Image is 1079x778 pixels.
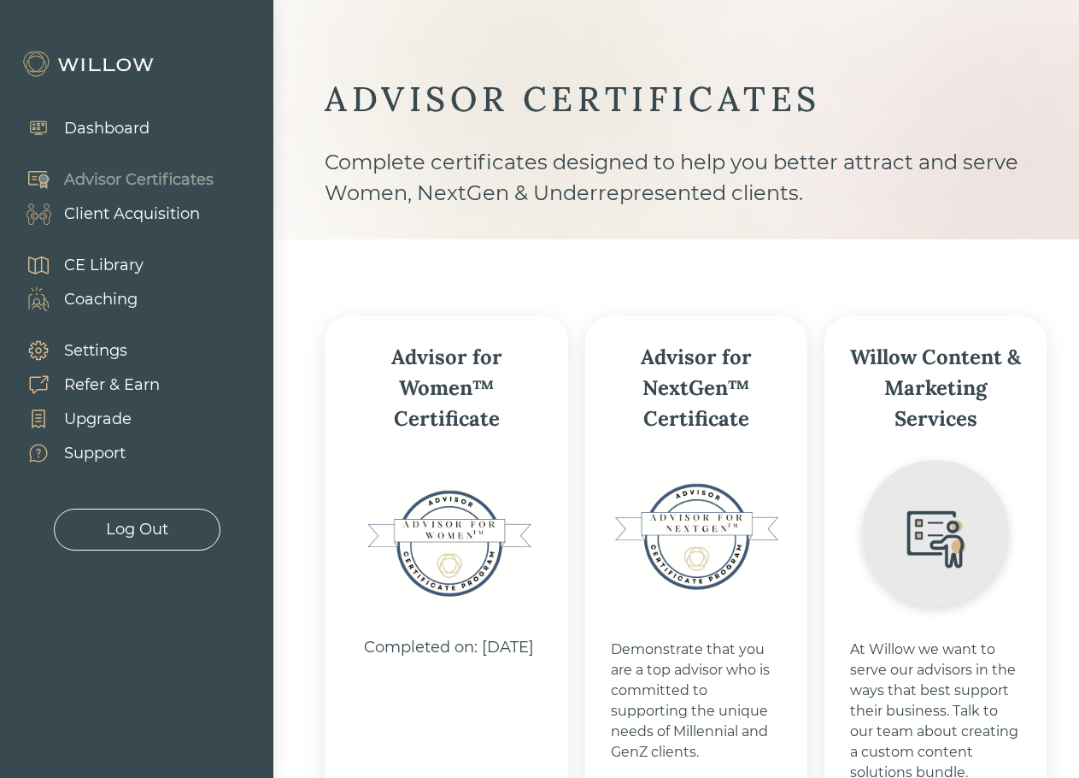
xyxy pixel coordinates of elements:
div: Coaching [64,288,138,311]
div: Refer & Earn [64,374,160,397]
a: Coaching [9,282,144,316]
a: Refer & Earn [9,368,160,402]
a: Advisor Certificates [9,162,214,197]
div: Advisor for Women™ Certificate [350,342,542,434]
div: Log Out [106,518,168,541]
a: Settings [9,333,160,368]
div: Complete certificates designed to help you better attract and serve Women, NextGen & Underreprese... [325,147,1028,239]
div: Client Acquisition [64,203,200,226]
img: Willow [21,50,158,78]
div: Advisor Certificates [64,168,214,192]
div: ADVISOR CERTIFICATES [325,77,1028,121]
div: CE Library [64,254,144,277]
div: Dashboard [64,117,150,140]
div: Demonstrate that you are a top advisor who is committed to supporting the unique needs of Millenn... [611,639,782,763]
div: Settings [64,339,127,362]
a: Dashboard [9,111,150,145]
img: willowContentIcon.png [850,451,1021,622]
a: CE Library [9,248,144,282]
div: Upgrade [64,408,132,431]
img: Certificate_Program_Badge_NextGen.png [611,451,782,622]
div: Support [64,442,126,465]
div: Completed on: [DATE] [364,636,534,659]
a: Upgrade [9,402,160,436]
img: Advisor for Women™ Certificate Badge [363,458,534,629]
a: Client Acquisition [9,197,214,231]
div: Advisor for NextGen™ Certificate [611,342,782,434]
div: Willow Content & Marketing Services [850,342,1021,434]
